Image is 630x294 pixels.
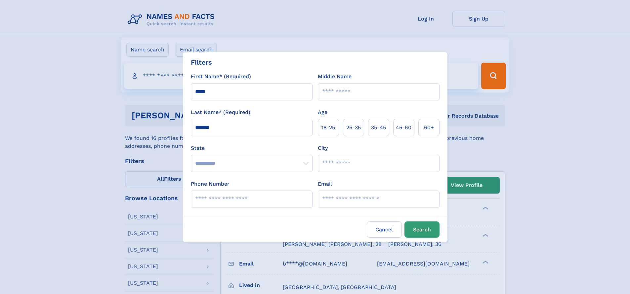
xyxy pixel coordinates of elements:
span: 45‑60 [396,124,411,132]
label: Phone Number [191,180,230,188]
span: 35‑45 [371,124,386,132]
label: Email [318,180,332,188]
label: Middle Name [318,73,352,81]
label: First Name* (Required) [191,73,251,81]
label: Last Name* (Required) [191,108,250,116]
label: City [318,144,328,152]
label: Age [318,108,327,116]
label: State [191,144,313,152]
span: 60+ [424,124,434,132]
span: 18‑25 [321,124,335,132]
label: Cancel [367,221,402,238]
button: Search [404,221,440,238]
span: 25‑35 [346,124,361,132]
div: Filters [191,57,212,67]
